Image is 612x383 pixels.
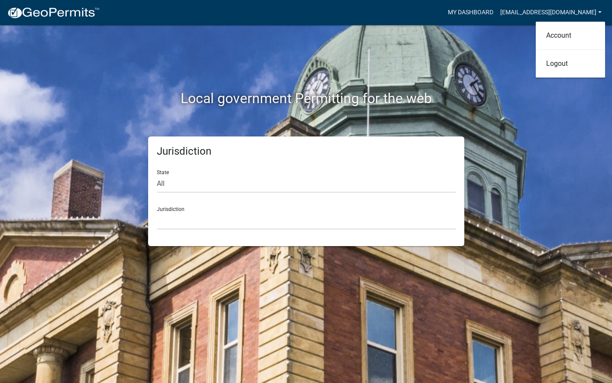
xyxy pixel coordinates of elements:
[157,145,456,158] h5: Jurisdiction
[66,90,547,107] h2: Local government Permitting for the web
[536,53,605,74] a: Logout
[536,22,605,78] div: [EMAIL_ADDRESS][DOMAIN_NAME]
[497,4,605,21] a: [EMAIL_ADDRESS][DOMAIN_NAME]
[536,25,605,46] a: Account
[444,4,497,21] a: My Dashboard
